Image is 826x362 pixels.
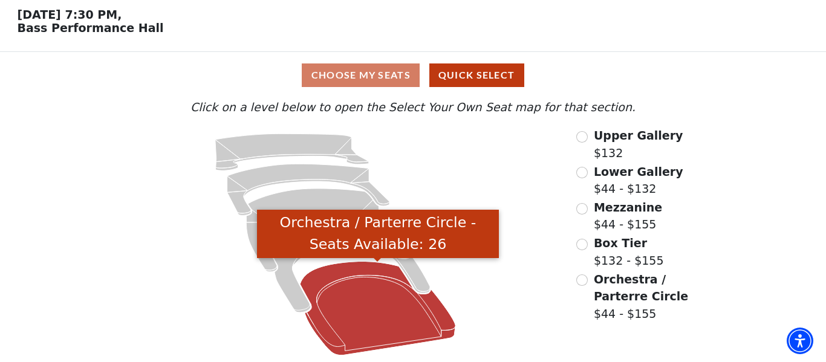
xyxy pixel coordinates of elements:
label: $44 - $155 [594,271,714,323]
path: Upper Gallery - Seats Available: 152 [215,134,369,170]
path: Orchestra / Parterre Circle - Seats Available: 26 [300,262,456,355]
span: Lower Gallery [594,165,683,178]
div: Accessibility Menu [787,328,813,354]
p: Click on a level below to open the Select Your Own Seat map for that section. [112,99,714,116]
input: Orchestra / Parterre Circle$44 - $155 [576,274,588,286]
button: Quick Select [429,63,524,87]
input: Mezzanine$44 - $155 [576,203,588,215]
span: Mezzanine [594,201,662,214]
input: Lower Gallery$44 - $132 [576,167,588,178]
span: Upper Gallery [594,129,683,142]
label: $44 - $155 [594,199,662,233]
span: Orchestra / Parterre Circle [594,273,688,303]
label: $44 - $132 [594,163,683,198]
label: $132 [594,127,683,161]
input: Box Tier$132 - $155 [576,239,588,250]
div: Orchestra / Parterre Circle - Seats Available: 26 [257,210,499,259]
input: Upper Gallery$132 [576,131,588,143]
span: Box Tier [594,236,647,250]
label: $132 - $155 [594,234,664,269]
